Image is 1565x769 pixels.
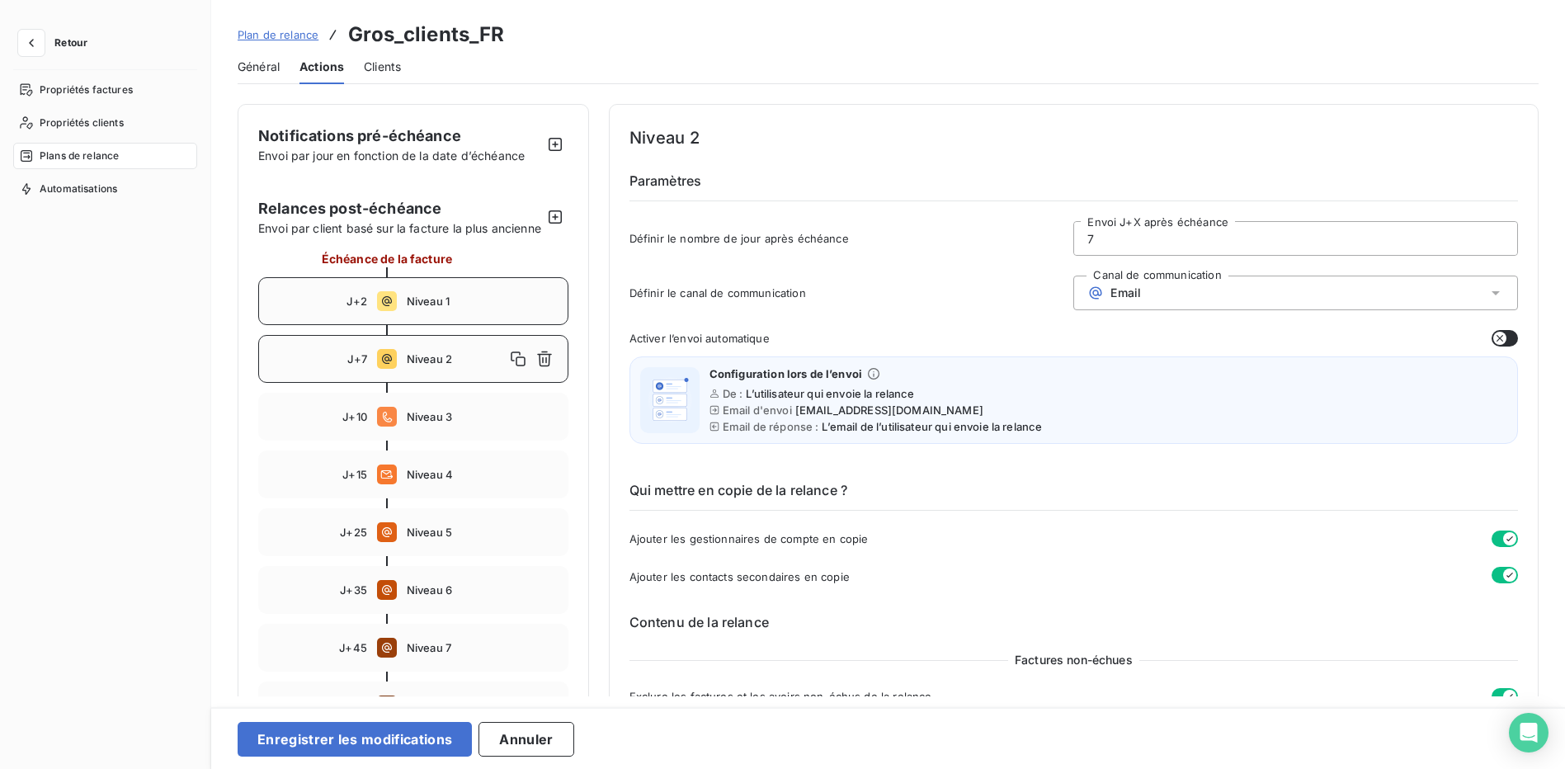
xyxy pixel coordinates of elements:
[258,197,542,219] span: Relances post-échéance
[629,612,1518,632] h6: Contenu de la relance
[347,352,366,366] span: J+7
[299,59,344,75] span: Actions
[629,332,770,345] span: Activer l’envoi automatique
[629,532,869,545] span: Ajouter les gestionnaires de compte en copie
[1509,713,1549,752] div: Open Intercom Messenger
[407,583,558,597] span: Niveau 6
[40,182,117,196] span: Automatisations
[340,526,367,539] span: J+25
[629,480,1518,511] h6: Qui mettre en copie de la relance ?
[339,641,367,654] span: J+45
[1110,286,1141,300] span: Email
[407,352,505,366] span: Niveau 2
[407,468,558,481] span: Niveau 4
[348,20,504,50] h3: Gros_clients_FR
[629,690,932,703] span: Exclure les factures et les avoirs non-échus de la relance
[342,468,367,481] span: J+15
[407,641,558,654] span: Niveau 7
[723,403,792,417] span: Email d'envoi
[629,125,1518,151] h4: Niveau 2
[340,583,367,597] span: J+35
[40,149,119,163] span: Plans de relance
[238,59,280,75] span: Général
[407,410,558,423] span: Niveau 3
[40,116,124,130] span: Propriétés clients
[346,295,366,308] span: J+2
[342,410,367,423] span: J+10
[13,30,101,56] button: Retour
[723,387,743,400] span: De :
[795,403,983,417] span: [EMAIL_ADDRESS][DOMAIN_NAME]
[364,59,401,75] span: Clients
[13,77,197,103] a: Propriétés factures
[13,143,197,169] a: Plans de relance
[13,176,197,202] a: Automatisations
[322,250,452,267] span: Échéance de la facture
[478,722,573,757] button: Annuler
[54,38,87,48] span: Retour
[407,526,558,539] span: Niveau 5
[258,149,525,163] span: Envoi par jour en fonction de la date d’échéance
[13,110,197,136] a: Propriétés clients
[40,83,133,97] span: Propriétés factures
[723,420,819,433] span: Email de réponse :
[407,295,558,308] span: Niveau 1
[238,28,318,41] span: Plan de relance
[709,367,862,380] span: Configuration lors de l’envoi
[238,26,318,43] a: Plan de relance
[629,570,850,583] span: Ajouter les contacts secondaires en copie
[1008,652,1139,668] span: Factures non-échues
[629,171,1518,201] h6: Paramètres
[238,722,472,757] button: Enregistrer les modifications
[822,420,1042,433] span: L’email de l’utilisateur qui envoie la relance
[629,286,1074,300] span: Définir le canal de communication
[258,127,461,144] span: Notifications pré-échéance
[746,387,914,400] span: L’utilisateur qui envoie la relance
[258,219,542,237] span: Envoi par client basé sur la facture la plus ancienne
[643,374,696,427] img: illustration helper email
[629,232,1074,245] span: Définir le nombre de jour après échéance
